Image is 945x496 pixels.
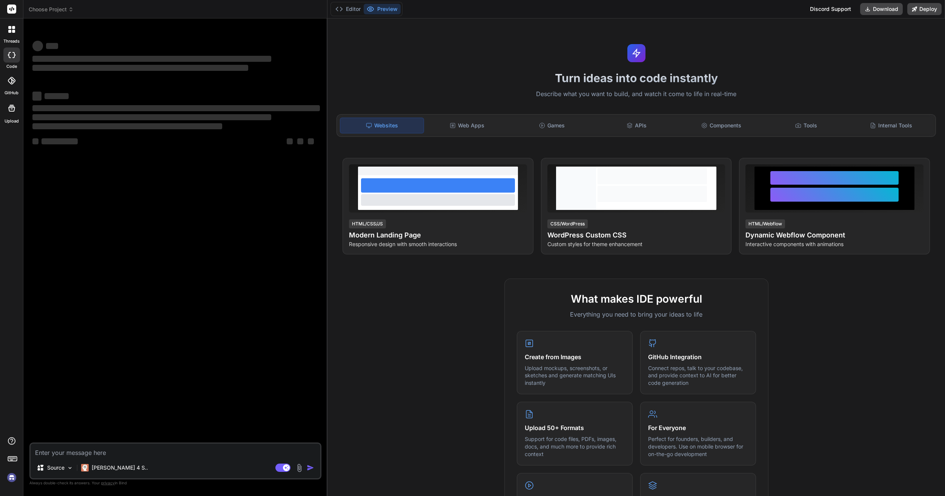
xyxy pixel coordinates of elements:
h4: Modern Landing Page [349,230,527,240]
h4: For Everyone [648,423,748,432]
button: Preview [364,4,401,14]
span: ‌ [297,138,303,144]
span: ‌ [45,93,69,99]
span: ‌ [287,138,293,144]
div: CSS/WordPress [547,219,588,228]
p: Responsive design with smooth interactions [349,240,527,248]
div: Games [510,118,594,133]
span: privacy [101,481,115,485]
span: ‌ [32,105,320,111]
h4: Upload 50+ Formats [525,423,625,432]
div: Web Apps [426,118,509,133]
span: ‌ [41,138,78,144]
span: ‌ [32,123,222,129]
img: Claude 4 Sonnet [81,464,89,472]
span: ‌ [32,138,38,144]
button: Download [860,3,903,15]
p: Everything you need to bring your ideas to life [517,310,756,319]
div: HTML/Webflow [745,219,785,228]
div: Websites [340,118,424,133]
p: Upload mockups, screenshots, or sketches and generate matching UIs instantly [525,364,625,387]
p: Describe what you want to build, and watch it come to life in real-time [332,89,940,99]
label: code [6,63,17,70]
p: Connect repos, talk to your codebase, and provide context to AI for better code generation [648,364,748,387]
p: [PERSON_NAME] 4 S.. [92,464,148,472]
h4: GitHub Integration [648,352,748,361]
button: Editor [332,4,364,14]
div: APIs [595,118,678,133]
span: ‌ [32,65,248,71]
img: Pick Models [67,465,73,471]
label: Upload [5,118,19,124]
h4: Create from Images [525,352,625,361]
span: Choose Project [29,6,74,13]
span: ‌ [32,56,271,62]
h1: Turn ideas into code instantly [332,71,940,85]
h4: WordPress Custom CSS [547,230,725,240]
p: Support for code files, PDFs, images, docs, and much more to provide rich context [525,435,625,458]
p: Always double-check its answers. Your in Bind [29,479,321,487]
p: Perfect for founders, builders, and developers. Use on mobile browser for on-the-go development [648,435,748,458]
span: ‌ [308,138,314,144]
p: Interactive components with animations [745,240,923,248]
p: Source [47,464,65,472]
label: GitHub [5,90,18,96]
span: ‌ [32,92,41,101]
span: ‌ [32,41,43,51]
div: Tools [765,118,848,133]
img: attachment [295,464,304,472]
button: Deploy [907,3,942,15]
img: icon [307,464,314,472]
h2: What makes IDE powerful [517,291,756,307]
span: ‌ [32,114,271,120]
div: Components [680,118,763,133]
div: HTML/CSS/JS [349,219,386,228]
img: signin [5,471,18,484]
span: ‌ [46,43,58,49]
div: Internal Tools [849,118,933,133]
h4: Dynamic Webflow Component [745,230,923,240]
label: threads [3,38,20,44]
p: Custom styles for theme enhancement [547,240,725,248]
div: Discord Support [805,3,856,15]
